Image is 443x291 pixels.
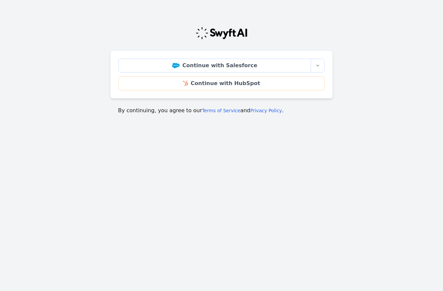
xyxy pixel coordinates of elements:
a: Continue with HubSpot [118,76,325,90]
img: Swyft Logo [195,26,248,40]
p: By continuing, you agree to our and . [118,107,325,115]
img: HubSpot [183,81,188,86]
a: Privacy Policy [250,108,282,113]
a: Terms of Service [202,108,240,113]
a: Continue with Salesforce [118,59,311,73]
img: Salesforce [172,63,180,68]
